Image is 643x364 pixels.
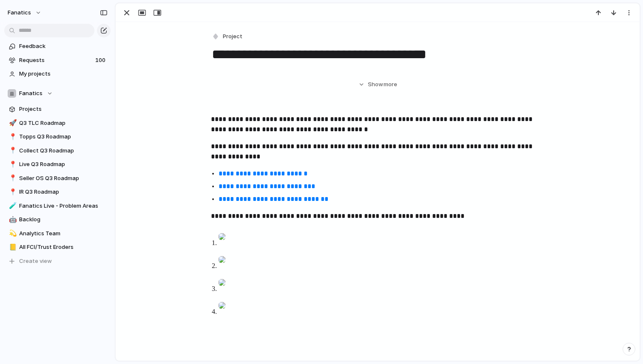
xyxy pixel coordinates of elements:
[8,243,16,251] button: 📒
[211,77,544,92] button: Showmore
[8,229,16,238] button: 💫
[8,133,16,141] button: 📍
[4,241,111,254] a: 📒All FCI/Trust Eroders
[4,227,111,240] a: 💫Analytics Team
[4,144,111,157] a: 📍Collect Q3 Roadmap
[19,188,108,196] span: IR Q3 Roadmap
[4,186,111,198] a: 📍IR Q3 Roadmap
[19,147,108,155] span: Collect Q3 Roadmap
[4,87,111,100] button: Fanatics
[210,31,245,43] button: Project
[19,229,108,238] span: Analytics Team
[4,130,111,143] a: 📍Topps Q3 Roadmap
[95,56,107,65] span: 100
[9,132,15,142] div: 📍
[4,200,111,212] a: 🧪Fanatics Live - Problem Areas
[19,174,108,183] span: Seller OS Q3 Roadmap
[8,160,16,169] button: 📍
[19,56,93,65] span: Requests
[8,8,31,17] span: fanatics
[223,32,242,41] span: Project
[4,117,111,130] a: 🚀Q3 TLC Roadmap
[4,68,111,80] a: My projects
[4,172,111,185] a: 📍Seller OS Q3 Roadmap
[9,215,15,225] div: 🤖
[19,42,108,51] span: Feedback
[9,160,15,169] div: 📍
[9,118,15,128] div: 🚀
[8,147,16,155] button: 📍
[8,188,16,196] button: 📍
[19,133,108,141] span: Topps Q3 Roadmap
[19,215,108,224] span: Backlog
[4,6,46,20] button: fanatics
[9,243,15,252] div: 📒
[19,105,108,113] span: Projects
[8,174,16,183] button: 📍
[4,158,111,171] a: 📍Live Q3 Roadmap
[4,213,111,226] a: 🤖Backlog
[9,146,15,155] div: 📍
[9,173,15,183] div: 📍
[19,243,108,251] span: All FCI/Trust Eroders
[384,80,397,89] span: more
[19,160,108,169] span: Live Q3 Roadmap
[4,103,111,116] a: Projects
[8,119,16,127] button: 🚀
[9,201,15,211] div: 🧪
[4,40,111,53] a: Feedback
[9,187,15,197] div: 📍
[19,70,108,78] span: My projects
[19,257,52,265] span: Create view
[8,215,16,224] button: 🤖
[4,54,111,67] a: Requests100
[368,80,383,89] span: Show
[4,255,111,268] button: Create view
[8,202,16,210] button: 🧪
[19,202,108,210] span: Fanatics Live - Problem Areas
[19,89,43,98] span: Fanatics
[19,119,108,127] span: Q3 TLC Roadmap
[9,229,15,238] div: 💫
